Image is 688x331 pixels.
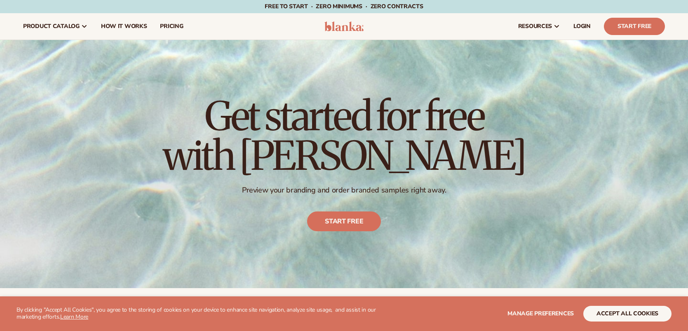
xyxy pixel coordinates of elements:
[16,307,400,321] p: By clicking "Accept All Cookies", you agree to the storing of cookies on your device to enhance s...
[153,13,190,40] a: pricing
[507,310,574,317] span: Manage preferences
[16,13,94,40] a: product catalog
[604,18,665,35] a: Start Free
[583,306,672,322] button: accept all cookies
[265,2,423,10] span: Free to start · ZERO minimums · ZERO contracts
[23,23,80,30] span: product catalog
[101,23,147,30] span: How It Works
[160,23,183,30] span: pricing
[507,306,574,322] button: Manage preferences
[567,13,597,40] a: LOGIN
[307,211,381,231] a: Start free
[512,13,567,40] a: resources
[163,96,526,176] h1: Get started for free with [PERSON_NAME]
[94,13,154,40] a: How It Works
[324,21,364,31] img: logo
[60,313,88,321] a: Learn More
[573,23,591,30] span: LOGIN
[518,23,552,30] span: resources
[163,185,526,195] p: Preview your branding and order branded samples right away.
